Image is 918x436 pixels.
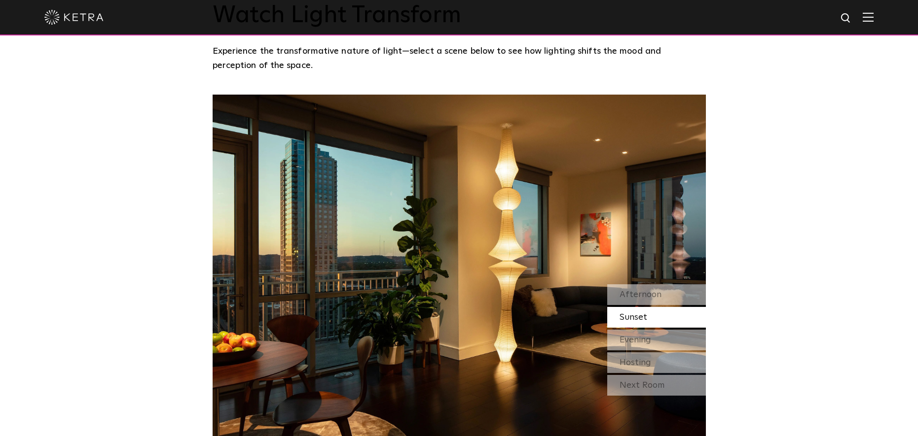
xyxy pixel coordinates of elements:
span: Evening [620,335,651,344]
img: ketra-logo-2019-white [44,10,104,25]
div: Next Room [607,375,706,396]
span: Afternoon [620,290,661,299]
span: Sunset [620,313,647,322]
img: search icon [840,12,852,25]
span: Hosting [620,358,651,367]
p: Experience the transformative nature of light—select a scene below to see how lighting shifts the... [213,44,701,72]
img: Hamburger%20Nav.svg [863,12,874,22]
